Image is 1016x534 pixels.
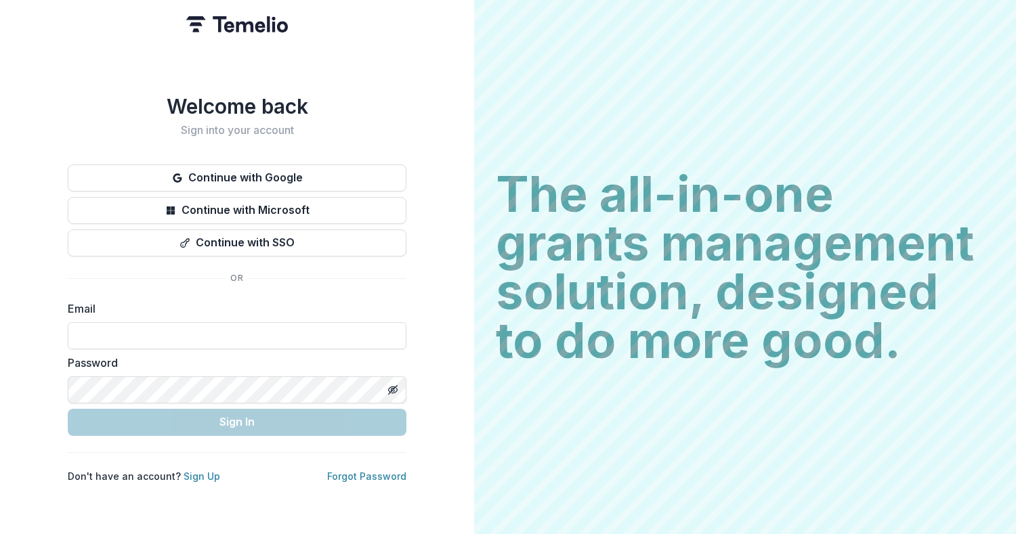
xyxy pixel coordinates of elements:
h2: Sign into your account [68,124,406,137]
img: Temelio [186,16,288,32]
button: Continue with SSO [68,229,406,257]
button: Sign In [68,409,406,436]
button: Toggle password visibility [382,379,404,401]
label: Email [68,301,398,317]
label: Password [68,355,398,371]
button: Continue with Microsoft [68,197,406,224]
a: Sign Up [184,470,220,482]
a: Forgot Password [327,470,406,482]
p: Don't have an account? [68,469,220,483]
button: Continue with Google [68,164,406,192]
h1: Welcome back [68,94,406,118]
